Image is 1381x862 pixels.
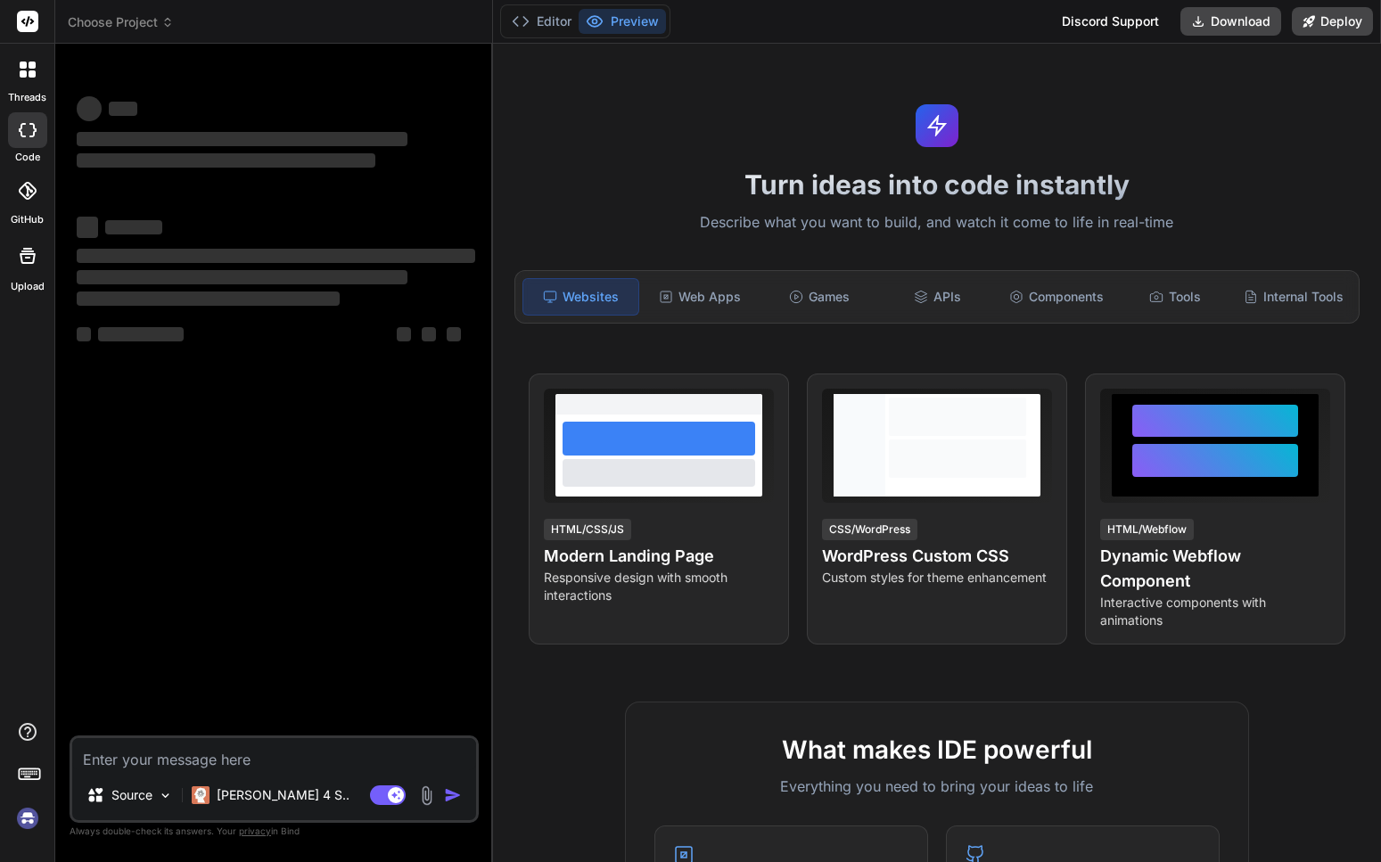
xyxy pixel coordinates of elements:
p: Custom styles for theme enhancement [822,569,1052,587]
div: Internal Tools [1237,278,1352,316]
img: Claude 4 Sonnet [192,786,210,804]
img: icon [444,786,462,804]
div: HTML/Webflow [1100,519,1194,540]
span: ‌ [77,96,102,121]
span: ‌ [105,220,162,234]
p: Everything you need to bring your ideas to life [654,776,1220,797]
span: ‌ [77,153,375,168]
div: APIs [880,278,995,316]
div: Components [999,278,1114,316]
p: Always double-check its answers. Your in Bind [70,823,479,840]
div: Discord Support [1051,7,1170,36]
button: Preview [579,9,666,34]
div: HTML/CSS/JS [544,519,631,540]
h4: Modern Landing Page [544,544,774,569]
label: threads [8,90,46,105]
h4: WordPress Custom CSS [822,544,1052,569]
span: privacy [239,825,271,836]
div: Games [761,278,876,316]
button: Deploy [1292,7,1373,36]
span: ‌ [77,327,91,341]
div: Websites [522,278,639,316]
p: [PERSON_NAME] 4 S.. [217,786,349,804]
label: Upload [11,279,45,294]
p: Describe what you want to build, and watch it come to life in real-time [504,211,1370,234]
span: ‌ [77,270,407,284]
button: Editor [505,9,579,34]
span: ‌ [422,327,436,341]
span: ‌ [77,217,98,238]
img: Pick Models [158,788,173,803]
button: Download [1180,7,1281,36]
div: Web Apps [643,278,758,316]
span: ‌ [77,291,340,306]
span: ‌ [397,327,411,341]
p: Source [111,786,152,804]
img: signin [12,803,43,833]
span: ‌ [109,102,137,116]
span: ‌ [77,249,475,263]
div: Tools [1118,278,1233,316]
span: Choose Project [68,13,174,31]
span: ‌ [98,327,184,341]
label: GitHub [11,212,44,227]
img: attachment [416,785,437,806]
p: Responsive design with smooth interactions [544,569,774,604]
span: ‌ [447,327,461,341]
span: ‌ [77,132,407,146]
div: CSS/WordPress [822,519,917,540]
p: Interactive components with animations [1100,594,1330,629]
h2: What makes IDE powerful [654,731,1220,768]
label: code [15,150,40,165]
h1: Turn ideas into code instantly [504,168,1370,201]
h4: Dynamic Webflow Component [1100,544,1330,594]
